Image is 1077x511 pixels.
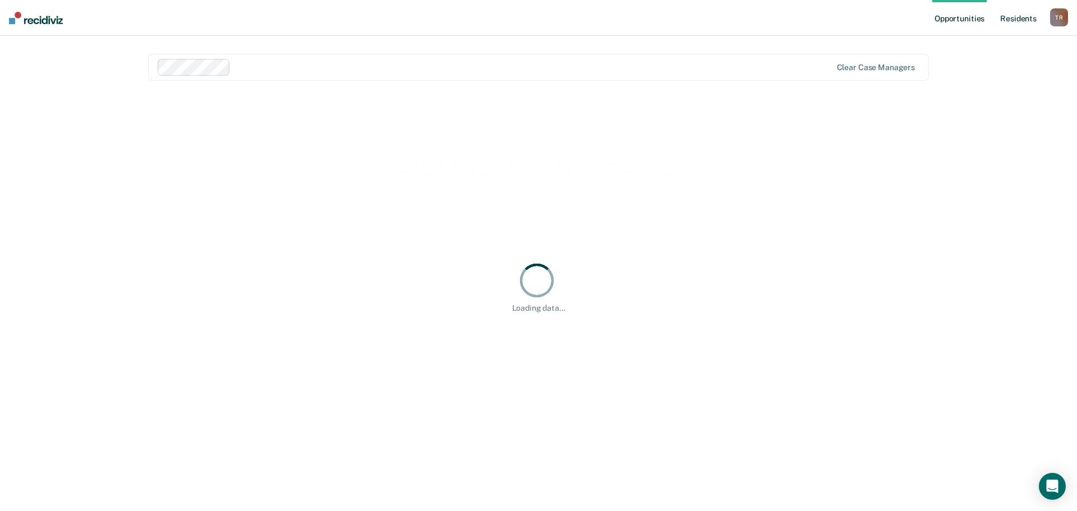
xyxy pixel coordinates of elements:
[9,12,63,24] img: Recidiviz
[837,63,915,72] div: Clear case managers
[512,303,565,313] div: Loading data...
[1050,8,1068,26] div: T R
[1050,8,1068,26] button: TR
[1039,473,1066,500] div: Open Intercom Messenger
